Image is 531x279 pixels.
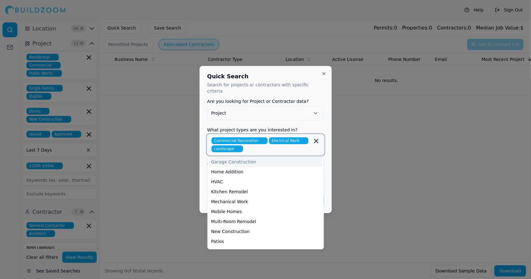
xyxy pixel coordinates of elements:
div: Suggestions [207,156,324,249]
div: Mobile Homes [209,207,322,217]
label: What project types are you interested in? [207,128,324,132]
h2: Quick Search [207,74,324,79]
span: Landscape [211,145,243,152]
div: Kitchen Remodel [209,187,322,197]
span: Electrical Work [269,137,308,144]
div: Garage Construction [209,157,322,167]
div: Home Addition [209,167,322,177]
p: Search for projects or contractors with specific criteria [207,82,324,94]
div: HVAC [209,177,322,187]
div: Patios [209,236,322,246]
label: Are you looking for Project or Contractor data? [207,99,324,103]
div: New Construction [209,226,322,236]
div: Multi-Room Remodel [209,217,322,226]
span: Commercial Renovation [211,137,268,144]
div: Paving, Driveways, and Sidewalks [209,246,322,256]
div: Mechanical Work [209,197,322,207]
